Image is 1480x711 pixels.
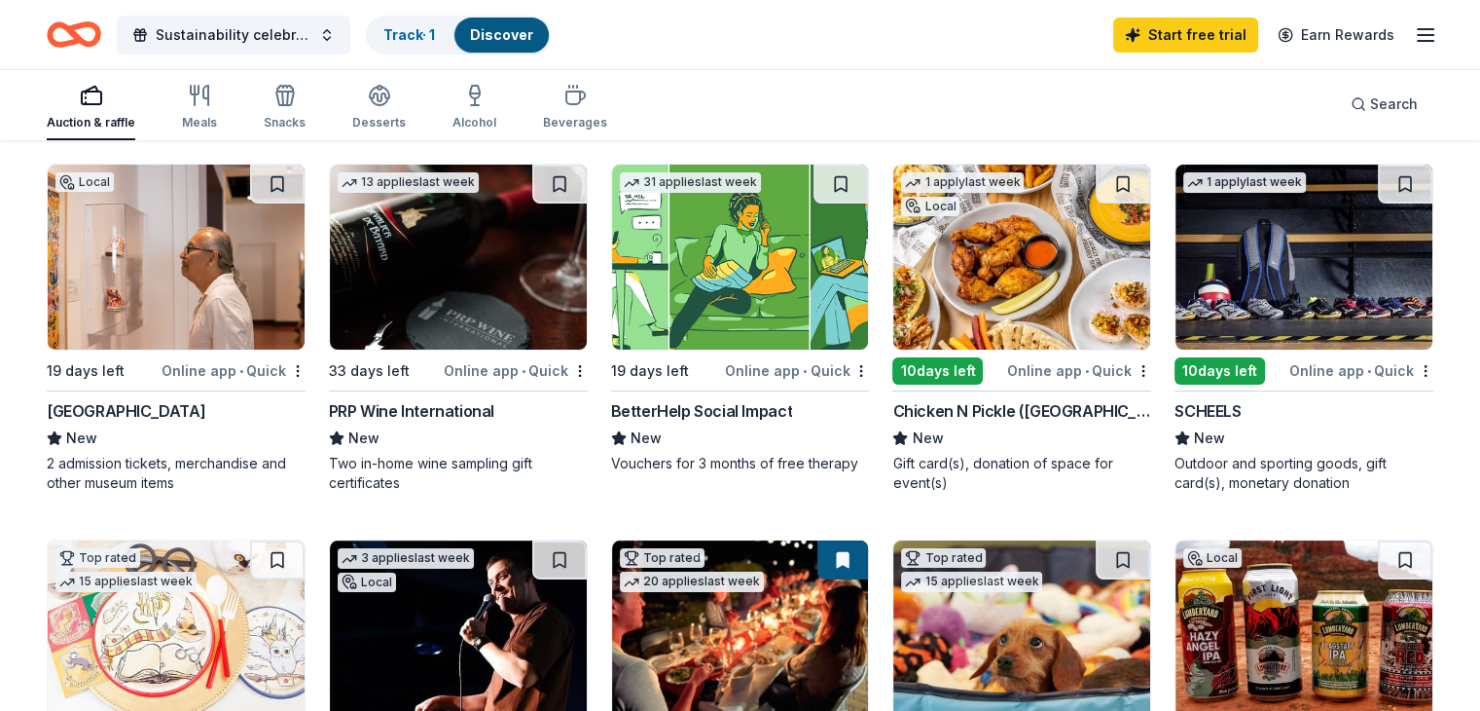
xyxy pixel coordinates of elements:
[352,76,406,140] button: Desserts
[620,572,764,592] div: 20 applies last week
[611,399,792,423] div: BetterHelp Social Impact
[1183,172,1306,193] div: 1 apply last week
[338,172,479,193] div: 13 applies last week
[1194,427,1225,450] span: New
[901,172,1024,193] div: 1 apply last week
[1289,358,1433,383] div: Online app Quick
[1174,357,1265,385] div: 10 days left
[117,16,350,55] button: Sustainability celebration
[620,172,761,193] div: 31 applies last week
[901,572,1042,592] div: 15 applies last week
[1007,358,1151,383] div: Online app Quick
[901,548,986,568] div: Top rated
[543,76,607,140] button: Beverages
[1174,164,1433,493] a: Image for SCHEELS1 applylast week10days leftOnline app•QuickSCHEELSNewOutdoor and sporting goods,...
[182,115,217,131] div: Meals
[352,115,406,131] div: Desserts
[383,26,435,43] a: Track· 1
[55,548,140,568] div: Top rated
[338,548,474,569] div: 3 applies last week
[1367,363,1371,379] span: •
[892,357,983,385] div: 10 days left
[366,16,551,55] button: Track· 1Discover
[1174,399,1241,423] div: SCHEELS
[620,548,704,568] div: Top rated
[470,26,533,43] a: Discover
[55,172,114,192] div: Local
[329,164,588,493] a: Image for PRP Wine International13 applieslast week33 days leftOnline app•QuickPRP Wine Internati...
[330,165,587,350] img: Image for PRP Wine International
[1335,85,1433,124] button: Search
[239,363,243,379] span: •
[47,115,135,131] div: Auction & raffle
[901,197,959,216] div: Local
[1370,93,1418,116] span: Search
[47,454,306,493] div: 2 admission tickets, merchandise and other museum items
[912,427,943,450] span: New
[452,76,496,140] button: Alcohol
[47,12,101,57] a: Home
[522,363,525,379] span: •
[329,454,588,493] div: Two in-home wine sampling gift certificates
[892,164,1151,493] a: Image for Chicken N Pickle (Glendale)1 applylast weekLocal10days leftOnline app•QuickChicken N Pi...
[329,399,494,423] div: PRP Wine International
[47,164,306,493] a: Image for Heard MuseumLocal19 days leftOnline app•Quick[GEOGRAPHIC_DATA]New2 admission tickets, m...
[444,358,588,383] div: Online app Quick
[612,165,869,350] img: Image for BetterHelp Social Impact
[162,358,306,383] div: Online app Quick
[611,164,870,473] a: Image for BetterHelp Social Impact31 applieslast week19 days leftOnline app•QuickBetterHelp Socia...
[329,359,410,383] div: 33 days left
[611,359,689,383] div: 19 days left
[156,23,311,47] span: Sustainability celebration
[892,399,1151,423] div: Chicken N Pickle ([GEOGRAPHIC_DATA])
[803,363,807,379] span: •
[1085,363,1089,379] span: •
[631,427,662,450] span: New
[47,76,135,140] button: Auction & raffle
[893,165,1150,350] img: Image for Chicken N Pickle (Glendale)
[1266,18,1406,53] a: Earn Rewards
[892,454,1151,493] div: Gift card(s), donation of space for event(s)
[47,359,125,383] div: 19 days left
[47,399,205,423] div: [GEOGRAPHIC_DATA]
[1113,18,1258,53] a: Start free trial
[264,115,306,131] div: Snacks
[264,76,306,140] button: Snacks
[452,115,496,131] div: Alcohol
[338,573,396,592] div: Local
[1175,165,1432,350] img: Image for SCHEELS
[1174,454,1433,493] div: Outdoor and sporting goods, gift card(s), monetary donation
[55,572,197,592] div: 15 applies last week
[611,454,870,473] div: Vouchers for 3 months of free therapy
[1183,548,1242,568] div: Local
[182,76,217,140] button: Meals
[348,427,379,450] span: New
[66,427,97,450] span: New
[48,165,305,350] img: Image for Heard Museum
[725,358,869,383] div: Online app Quick
[543,115,607,131] div: Beverages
